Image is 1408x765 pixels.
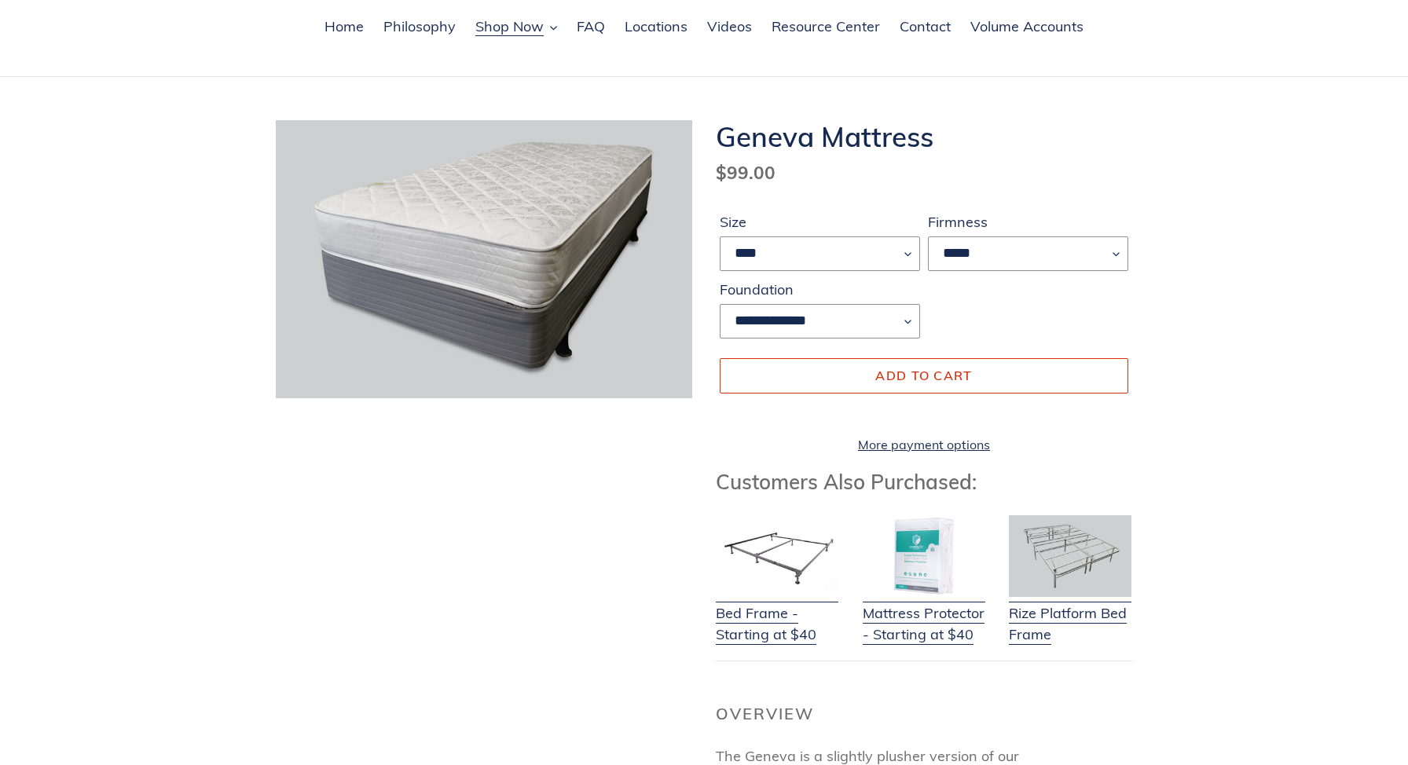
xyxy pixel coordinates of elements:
[1009,583,1131,645] a: Rize Platform Bed Frame
[716,120,1132,153] h1: Geneva Mattress
[716,161,775,184] span: $99.00
[716,705,1132,723] h2: Overview
[928,211,1128,232] label: Firmness
[699,16,760,39] a: Videos
[772,17,880,36] span: Resource Center
[900,17,951,36] span: Contact
[716,515,838,597] img: Bed Frame
[892,16,959,39] a: Contact
[383,17,456,36] span: Philosophy
[720,358,1128,393] button: Add to cart
[707,17,752,36] span: Videos
[475,17,544,36] span: Shop Now
[720,279,920,300] label: Foundation
[970,17,1083,36] span: Volume Accounts
[764,16,888,39] a: Resource Center
[569,16,613,39] a: FAQ
[962,16,1091,39] a: Volume Accounts
[317,16,372,39] a: Home
[875,368,972,383] span: Add to cart
[716,470,1132,494] h3: Customers Also Purchased:
[577,17,605,36] span: FAQ
[716,583,838,645] a: Bed Frame - Starting at $40
[617,16,695,39] a: Locations
[863,583,985,645] a: Mattress Protector - Starting at $40
[376,16,464,39] a: Philosophy
[324,17,364,36] span: Home
[720,211,920,232] label: Size
[1009,515,1131,597] img: Adjustable Base
[720,435,1128,454] a: More payment options
[467,16,565,39] button: Shop Now
[625,17,687,36] span: Locations
[863,515,985,597] img: Mattress Protector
